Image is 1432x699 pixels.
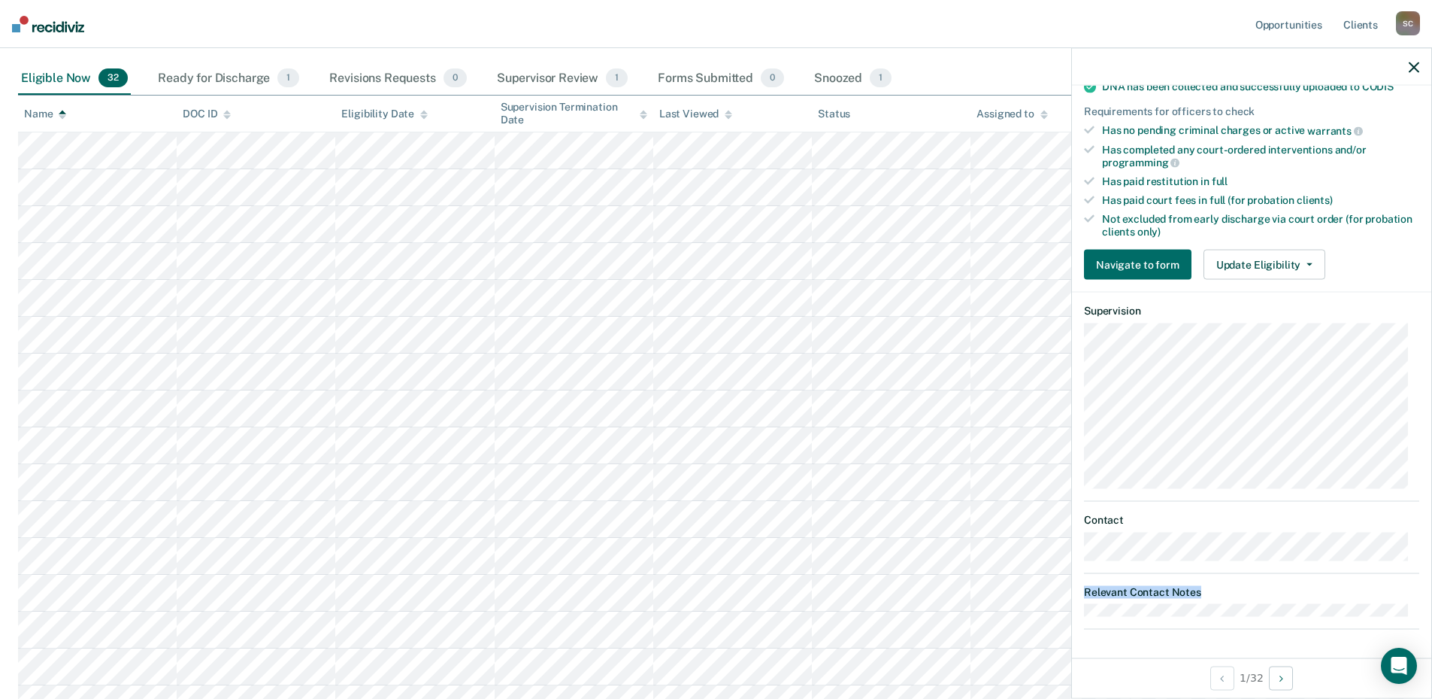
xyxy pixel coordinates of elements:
[444,68,467,88] span: 0
[659,108,732,120] div: Last Viewed
[98,68,128,88] span: 32
[1362,81,1394,93] span: CODIS
[277,68,299,88] span: 1
[1102,212,1419,238] div: Not excluded from early discharge via court order (for probation clients
[1102,124,1419,138] div: Has no pending criminal charges or active
[976,108,1047,120] div: Assigned to
[183,108,231,120] div: DOC ID
[1084,514,1419,527] dt: Contact
[1102,143,1419,169] div: Has completed any court-ordered interventions and/or
[1084,305,1419,318] dt: Supervision
[1072,658,1431,697] div: 1 / 32
[1084,250,1197,280] a: Navigate to form
[1381,648,1417,684] div: Open Intercom Messenger
[1396,11,1420,35] div: S C
[811,62,895,96] div: Snoozed
[1084,585,1419,598] dt: Relevant Contact Notes
[761,68,784,88] span: 0
[1102,81,1419,93] div: DNA has been collected and successfully uploaded to
[1203,250,1325,280] button: Update Eligibility
[1269,666,1293,690] button: Next Opportunity
[1102,157,1179,169] span: programming
[326,62,469,96] div: Revisions Requests
[870,68,892,88] span: 1
[1102,194,1419,207] div: Has paid court fees in full (for probation
[606,68,628,88] span: 1
[18,62,131,96] div: Eligible Now
[818,108,850,120] div: Status
[341,108,428,120] div: Eligibility Date
[1210,666,1234,690] button: Previous Opportunity
[1084,105,1419,118] div: Requirements for officers to check
[1137,225,1161,237] span: only)
[24,108,66,120] div: Name
[501,101,647,126] div: Supervision Termination Date
[1212,175,1228,187] span: full
[1084,250,1191,280] button: Navigate to form
[1307,125,1363,137] span: warrants
[155,62,302,96] div: Ready for Discharge
[12,16,84,32] img: Recidiviz
[655,62,787,96] div: Forms Submitted
[1102,175,1419,188] div: Has paid restitution in
[494,62,631,96] div: Supervisor Review
[1297,194,1333,206] span: clients)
